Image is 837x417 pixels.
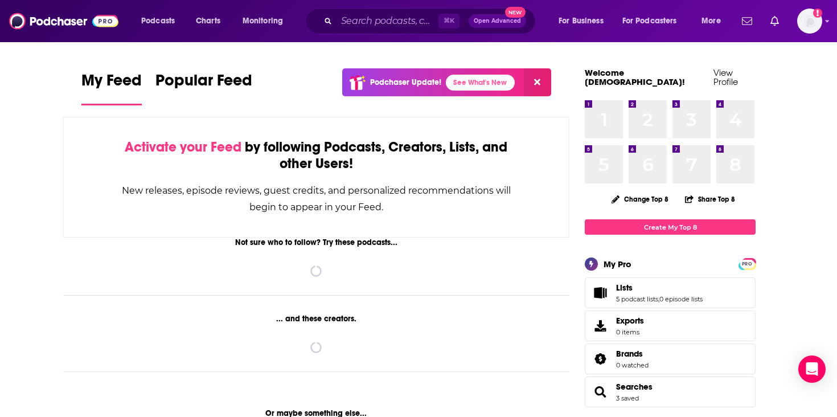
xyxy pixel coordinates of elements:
a: Exports [585,310,756,341]
div: Open Intercom Messenger [798,355,826,383]
span: Exports [589,318,612,334]
img: Podchaser - Follow, Share and Rate Podcasts [9,10,118,32]
a: Create My Top 8 [585,219,756,235]
a: Show notifications dropdown [766,11,783,31]
a: See What's New [446,75,515,91]
span: Open Advanced [474,18,521,24]
span: Exports [616,316,644,326]
p: Podchaser Update! [370,77,441,87]
a: Lists [616,283,703,293]
span: My Feed [81,71,142,97]
button: Change Top 8 [605,192,675,206]
a: Brands [616,349,649,359]
span: , [658,295,659,303]
img: User Profile [797,9,822,34]
span: Charts [196,13,220,29]
button: open menu [694,12,735,30]
a: Show notifications dropdown [737,11,757,31]
a: 5 podcast lists [616,295,658,303]
div: Search podcasts, credits, & more... [316,8,547,34]
span: Monitoring [243,13,283,29]
span: Brands [616,349,643,359]
div: My Pro [604,259,631,269]
div: by following Podcasts, Creators, Lists, and other Users! [121,139,512,172]
span: For Podcasters [622,13,677,29]
svg: Add a profile image [813,9,822,18]
a: Searches [589,384,612,400]
a: Charts [188,12,227,30]
span: Popular Feed [155,71,252,97]
input: Search podcasts, credits, & more... [337,12,438,30]
div: ... and these creators. [63,314,569,324]
a: 3 saved [616,394,639,402]
div: New releases, episode reviews, guest credits, and personalized recommendations will begin to appe... [121,182,512,215]
span: PRO [740,260,754,268]
span: 0 items [616,328,644,336]
a: 0 watched [616,361,649,369]
button: open menu [235,12,298,30]
button: Show profile menu [797,9,822,34]
div: Not sure who to follow? Try these podcasts... [63,238,569,247]
span: Searches [585,377,756,407]
a: Welcome [DEMOGRAPHIC_DATA]! [585,67,685,87]
span: Brands [585,344,756,374]
button: open menu [551,12,618,30]
button: open menu [615,12,694,30]
span: Lists [616,283,633,293]
a: Popular Feed [155,71,252,105]
span: Activate your Feed [125,138,241,156]
a: View Profile [713,67,738,87]
a: My Feed [81,71,142,105]
span: ⌘ K [438,14,459,28]
button: open menu [133,12,190,30]
a: Searches [616,382,653,392]
button: Share Top 8 [684,188,736,210]
a: Brands [589,351,612,367]
span: Logged in as chardin [797,9,822,34]
button: Open AdvancedNew [469,14,526,28]
span: For Business [559,13,604,29]
a: PRO [740,259,754,268]
a: Lists [589,285,612,301]
span: Podcasts [141,13,175,29]
span: More [701,13,721,29]
a: 0 episode lists [659,295,703,303]
span: New [505,7,526,18]
span: Lists [585,277,756,308]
